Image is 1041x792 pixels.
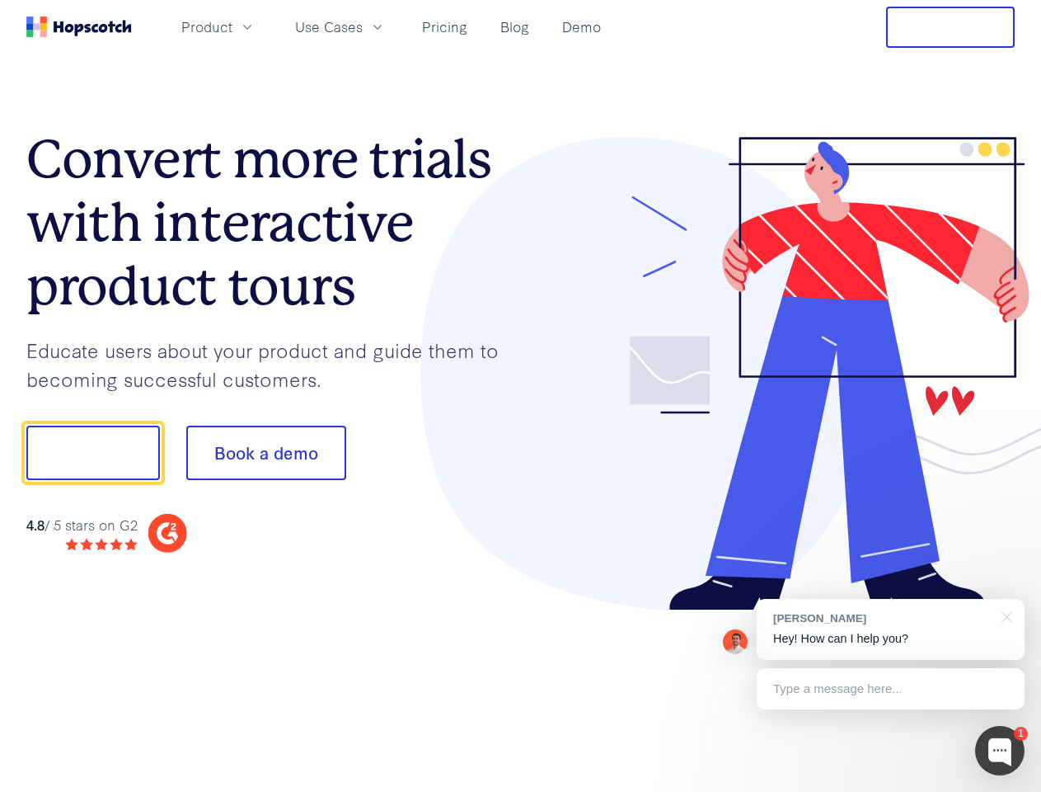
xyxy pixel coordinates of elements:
strong: 4.8 [26,515,45,534]
button: Book a demo [186,426,346,480]
p: Educate users about your product and guide them to becoming successful customers. [26,336,521,393]
div: 1 [1014,727,1028,741]
h1: Convert more trials with interactive product tours [26,128,521,318]
span: Product [181,16,232,37]
a: Demo [556,13,607,40]
span: Use Cases [295,16,363,37]
a: Home [26,16,132,37]
div: Type a message here... [757,668,1025,709]
button: Use Cases [285,13,396,40]
p: Hey! How can I help you? [773,630,1008,648]
button: Product [171,13,265,40]
button: Free Trial [886,7,1015,48]
div: [PERSON_NAME] [773,610,992,626]
div: / 5 stars on G2 [26,515,138,535]
img: Mark Spera [723,629,748,654]
button: Show me! [26,426,160,480]
a: Pricing [415,13,474,40]
a: Blog [494,13,536,40]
